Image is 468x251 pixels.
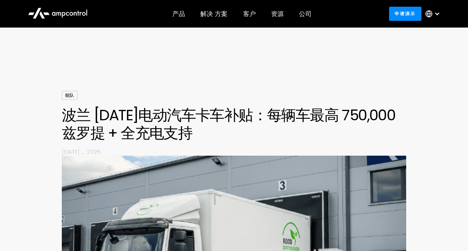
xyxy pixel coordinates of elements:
h1: 波兰 [DATE]电动汽车卡车补贴：每辆车最高 750,000 兹罗提 + 全充电支持 [62,106,407,142]
p: [DATE]， 2025 [62,148,407,156]
div: 资源 [271,10,284,18]
div: 公司 [299,10,312,18]
div: 解决 方案 [200,10,227,18]
div: 舰队 [62,91,77,100]
div: 产品 [172,10,185,18]
div: 客户 [243,10,256,18]
a: 申请演示 [389,7,421,20]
